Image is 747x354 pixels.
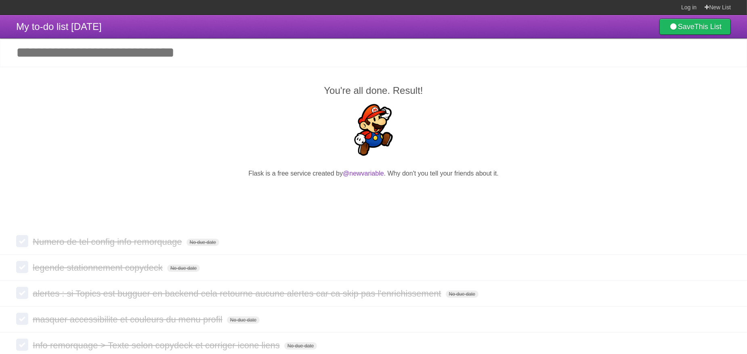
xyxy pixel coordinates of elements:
[359,189,388,200] iframe: X Post Button
[33,340,282,350] span: Info remorquage > Texte selon copydeck et corriger icone liens
[33,314,225,324] span: masquer accessibilite et couleurs du menu profil
[348,104,399,156] img: Super Mario
[343,170,384,177] a: @newvariable
[33,263,165,273] span: legende stationnement copydeck
[227,316,260,324] span: No due date
[695,23,722,31] b: This List
[284,342,317,350] span: No due date
[659,19,731,35] a: SaveThis List
[16,339,28,351] label: Done
[33,237,184,247] span: Numero de tel config info remorquage
[167,265,200,272] span: No due date
[16,21,102,32] span: My to-do list [DATE]
[16,261,28,273] label: Done
[33,288,443,299] span: alertes : si Topics est bugguer en backend cela retourne aucune alertes car ca skip pas l'enrichi...
[446,290,478,298] span: No due date
[16,83,731,98] h2: You're all done. Result!
[16,235,28,247] label: Done
[16,313,28,325] label: Done
[16,287,28,299] label: Done
[16,169,731,178] p: Flask is a free service created by . Why don't you tell your friends about it.
[187,239,219,246] span: No due date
